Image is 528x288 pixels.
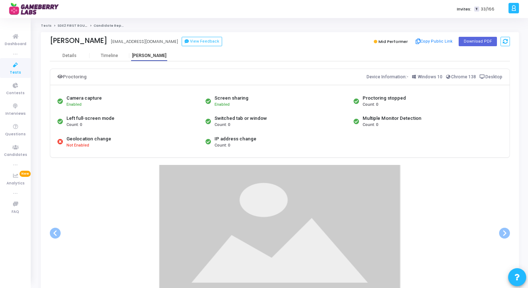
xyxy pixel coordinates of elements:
button: Download PDF [459,37,497,46]
div: Screen sharing [215,95,248,102]
span: Desktop [485,74,502,79]
a: SDE2 FIRST ROUND Aug/Sep [57,23,106,28]
div: Proctoring stopped [363,95,406,102]
span: Count: 0 [363,102,378,108]
span: FAQ [12,209,19,215]
span: Dashboard [5,41,26,47]
button: Copy Public Link [414,36,455,47]
span: Interviews [5,111,26,117]
span: Mid Performer [378,39,408,44]
div: Left full-screen mode [66,115,114,122]
span: Candidates [4,152,27,158]
span: Analytics [7,180,25,187]
div: IP address change [215,135,256,143]
nav: breadcrumb [41,23,519,28]
span: Candidate Report [94,23,127,28]
span: Count: 0 [66,122,82,128]
img: logo [9,2,63,16]
div: Proctoring [57,73,87,81]
div: [EMAIL_ADDRESS][DOMAIN_NAME] [111,39,178,45]
span: Contests [6,90,25,96]
div: Camera capture [66,95,102,102]
div: Geolocation change [66,135,111,143]
div: Device Information:- [367,73,503,81]
span: Questions [5,131,26,138]
span: Count: 0 [363,122,378,128]
span: Enabled [66,102,82,107]
div: [PERSON_NAME] [50,36,107,45]
span: Not Enabled [66,143,89,149]
button: View Feedback [182,37,222,46]
span: T [474,6,479,12]
span: Enabled [215,102,230,107]
span: Tests [10,70,21,76]
div: [PERSON_NAME] [129,53,169,58]
span: Count: 0 [215,122,230,128]
div: Timeline [101,53,118,58]
div: Multiple Monitor Detection [363,115,421,122]
span: 33/166 [481,6,494,12]
span: Chrome 138 [451,74,476,79]
div: Details [62,53,77,58]
label: Invites: [457,6,471,12]
a: Tests [41,23,52,28]
div: Switched tab or window [215,115,267,122]
span: Windows 10 [418,74,442,79]
span: Count: 0 [215,143,230,149]
span: New [20,171,31,177]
